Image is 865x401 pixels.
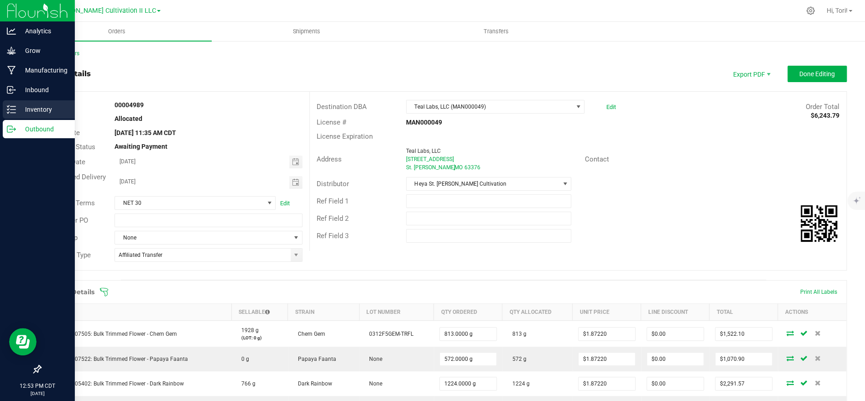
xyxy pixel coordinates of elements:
[7,125,16,134] inline-svg: Outbound
[7,46,16,55] inline-svg: Grow
[811,355,824,361] span: Delete Order Detail
[16,124,71,135] p: Outbound
[237,380,255,387] span: 766 g
[293,356,336,362] span: Papaya Faanta
[9,328,36,355] iframe: Resource center
[811,112,839,119] strong: $6,243.79
[406,100,573,113] span: Teal Labs, LLC (MAN000049)
[471,27,521,36] span: Transfers
[811,330,824,336] span: Delete Order Detail
[115,143,167,150] strong: Awaiting Payment
[317,214,349,223] span: Ref Field 2
[647,328,703,340] input: 0
[434,304,502,321] th: Qty Ordered
[115,129,176,136] strong: [DATE] 11:35 AM CDT
[799,70,835,78] span: Done Editing
[359,304,434,321] th: Lot Number
[115,231,290,244] span: None
[578,328,635,340] input: 0
[317,103,367,111] span: Destination DBA
[96,27,138,36] span: Orders
[317,118,346,126] span: License #
[293,380,332,387] span: Dark Rainbow
[317,155,342,163] span: Address
[365,356,382,362] span: None
[4,390,71,397] p: [DATE]
[508,356,526,362] span: 572 g
[573,304,641,321] th: Unit Price
[16,104,71,115] p: Inventory
[237,356,249,362] span: 0 g
[115,197,264,209] span: NET 30
[801,205,837,242] qrcode: 00004989
[406,156,454,162] span: [STREET_ADDRESS]
[801,205,837,242] img: Scan me!
[585,155,609,163] span: Contact
[453,164,454,171] span: ,
[289,156,302,168] span: Toggle calendar
[797,330,811,336] span: Save Order Detail
[440,353,496,365] input: 0
[440,328,496,340] input: 0
[715,328,772,340] input: 0
[4,382,71,390] p: 12:53 PM CDT
[454,164,463,171] span: MO
[237,327,259,333] span: 1928 g
[16,65,71,76] p: Manufacturing
[647,353,703,365] input: 0
[115,115,142,122] strong: Allocated
[647,377,703,390] input: 0
[778,304,846,321] th: Actions
[16,26,71,36] p: Analytics
[806,103,839,111] span: Order Total
[805,6,816,15] div: Manage settings
[7,85,16,94] inline-svg: Inbound
[787,66,847,82] button: Done Editing
[606,104,616,110] a: Edit
[280,200,290,207] a: Edit
[440,377,496,390] input: 0
[827,7,848,14] span: Hi, Tori!
[47,356,188,362] span: M00002307522: Bulk Trimmed Flower - Papaya Faanta
[406,177,559,190] span: Heya St. [PERSON_NAME] Cultivation
[41,304,232,321] th: Item
[464,164,480,171] span: 63376
[641,304,709,321] th: Line Discount
[231,304,288,321] th: Sellable
[709,304,778,321] th: Total
[406,119,442,126] strong: MAN000049
[578,377,635,390] input: 0
[237,334,282,341] p: (LOT: 0 g)
[7,105,16,114] inline-svg: Inventory
[365,380,382,387] span: None
[401,22,591,41] a: Transfers
[811,380,824,385] span: Delete Order Detail
[212,22,401,41] a: Shipments
[289,176,302,189] span: Toggle calendar
[502,304,573,321] th: Qty Allocated
[406,164,455,171] span: St. [PERSON_NAME]
[281,27,333,36] span: Shipments
[797,355,811,361] span: Save Order Detail
[508,380,530,387] span: 1224 g
[317,180,349,188] span: Distributor
[115,101,144,109] strong: 00004989
[7,66,16,75] inline-svg: Manufacturing
[288,304,359,321] th: Strain
[26,7,156,15] span: Heya St. [PERSON_NAME] Cultivation II LLC
[578,353,635,365] input: 0
[715,377,772,390] input: 0
[16,84,71,95] p: Inbound
[47,331,177,337] span: M00002007505: Bulk Trimmed Flower - Chem Gem
[724,66,778,82] li: Export PDF
[317,232,349,240] span: Ref Field 3
[797,380,811,385] span: Save Order Detail
[508,331,526,337] span: 813 g
[317,197,349,205] span: Ref Field 1
[715,353,772,365] input: 0
[365,331,413,337] span: 0312F5GEM-TRFL
[293,331,325,337] span: Chem Gem
[22,22,212,41] a: Orders
[16,45,71,56] p: Grow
